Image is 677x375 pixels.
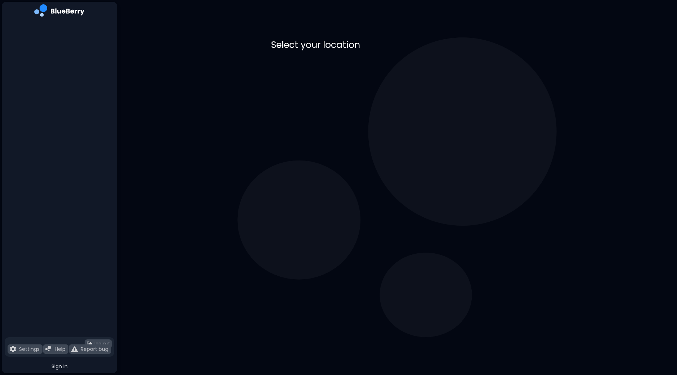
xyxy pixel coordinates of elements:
span: Log out [94,341,110,347]
p: Select your location [271,39,523,51]
img: logout [87,341,92,347]
img: file icon [71,346,78,352]
img: file icon [45,346,52,352]
img: company logo [34,4,85,19]
p: Settings [19,346,40,352]
span: Sign in [51,363,68,370]
p: Help [55,346,66,352]
img: file icon [10,346,16,352]
p: Report bug [81,346,108,352]
button: Sign in [5,360,114,373]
